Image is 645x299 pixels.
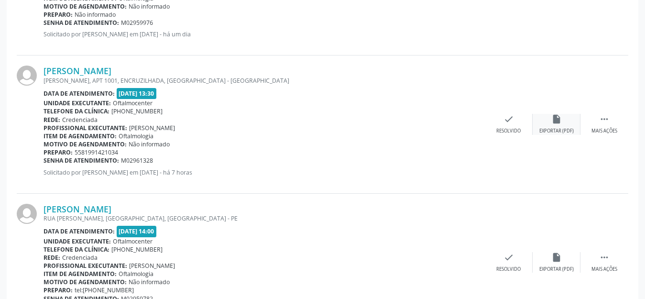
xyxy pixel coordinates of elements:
[591,266,617,273] div: Mais ações
[44,89,115,98] b: Data de atendimento:
[44,262,127,270] b: Profissional executante:
[44,270,117,278] b: Item de agendamento:
[44,148,73,156] b: Preparo:
[121,156,153,165] span: M02961328
[44,214,485,222] div: RUA [PERSON_NAME], [GEOGRAPHIC_DATA], [GEOGRAPHIC_DATA] - PE
[129,2,170,11] span: Não informado
[129,278,170,286] span: Não informado
[44,204,111,214] a: [PERSON_NAME]
[17,66,37,86] img: img
[44,124,127,132] b: Profissional executante:
[119,270,153,278] span: Oftalmologia
[44,132,117,140] b: Item de agendamento:
[496,128,521,134] div: Resolvido
[44,227,115,235] b: Data de atendimento:
[44,286,73,294] b: Preparo:
[496,266,521,273] div: Resolvido
[119,132,153,140] span: Oftalmologia
[117,226,157,237] span: [DATE] 14:00
[44,254,60,262] b: Rede:
[44,30,485,38] p: Solicitado por [PERSON_NAME] em [DATE] - há um dia
[111,107,163,115] span: [PHONE_NUMBER]
[17,204,37,224] img: img
[44,99,111,107] b: Unidade executante:
[44,168,485,177] p: Solicitado por [PERSON_NAME] em [DATE] - há 7 horas
[117,88,157,99] span: [DATE] 13:30
[599,252,610,263] i: 
[44,140,127,148] b: Motivo de agendamento:
[44,19,119,27] b: Senha de atendimento:
[44,245,109,254] b: Telefone da clínica:
[75,11,116,19] span: Não informado
[503,252,514,263] i: check
[111,245,163,254] span: [PHONE_NUMBER]
[129,124,175,132] span: [PERSON_NAME]
[44,2,127,11] b: Motivo de agendamento:
[44,77,485,85] div: [PERSON_NAME], APT 1001, ENCRUZILHADA, [GEOGRAPHIC_DATA] - [GEOGRAPHIC_DATA]
[121,19,153,27] span: M02959976
[75,286,134,294] span: tel:[PHONE_NUMBER]
[551,252,562,263] i: insert_drive_file
[44,156,119,165] b: Senha de atendimento:
[113,99,153,107] span: Oftalmocenter
[62,116,98,124] span: Credenciada
[129,140,170,148] span: Não informado
[44,11,73,19] b: Preparo:
[44,66,111,76] a: [PERSON_NAME]
[591,128,617,134] div: Mais ações
[44,107,109,115] b: Telefone da clínica:
[62,254,98,262] span: Credenciada
[44,116,60,124] b: Rede:
[44,278,127,286] b: Motivo de agendamento:
[551,114,562,124] i: insert_drive_file
[113,237,153,245] span: Oftalmocenter
[539,266,574,273] div: Exportar (PDF)
[503,114,514,124] i: check
[75,148,118,156] span: 5581991421034
[129,262,175,270] span: [PERSON_NAME]
[44,237,111,245] b: Unidade executante:
[539,128,574,134] div: Exportar (PDF)
[599,114,610,124] i: 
